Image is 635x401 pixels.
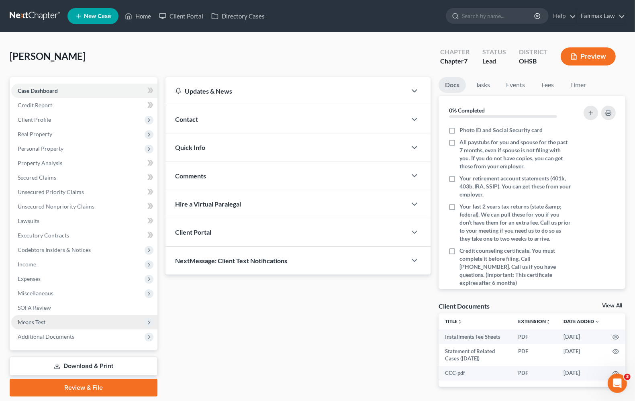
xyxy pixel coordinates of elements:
td: PDF [512,344,557,366]
span: Credit counseling certificate. You must complete it before filing. Call [PHONE_NUMBER]. Call us i... [459,247,572,287]
a: Date Added expand_more [564,318,600,324]
td: [DATE] [557,344,606,366]
span: Executory Contracts [18,232,69,239]
i: unfold_more [457,319,462,324]
a: Executory Contracts [11,228,157,243]
span: Personal Property [18,145,63,152]
span: Credit Report [18,102,52,108]
td: PDF [512,329,557,344]
span: Client Portal [175,228,211,236]
span: [PERSON_NAME] [10,50,86,62]
span: Expenses [18,275,41,282]
span: Real Property [18,131,52,137]
a: Fees [535,77,561,93]
span: SOFA Review [18,304,51,311]
span: New Case [84,13,111,19]
a: Help [549,9,576,23]
a: Review & File [10,379,157,397]
span: Contact [175,115,198,123]
span: Unsecured Priority Claims [18,188,84,195]
a: Property Analysis [11,156,157,170]
a: Secured Claims [11,170,157,185]
i: expand_more [595,319,600,324]
a: Docs [439,77,466,93]
span: Case Dashboard [18,87,58,94]
span: Photo ID and Social Security card [459,126,543,134]
span: All paystubs for you and spouse for the past 7 months, even if spouse is not filing with you. If ... [459,138,572,170]
a: Lawsuits [11,214,157,228]
a: Case Dashboard [11,84,157,98]
strong: 0% Completed [449,107,485,114]
span: Unsecured Nonpriority Claims [18,203,94,210]
span: Client Profile [18,116,51,123]
span: Property Analysis [18,160,62,166]
div: Client Documents [439,302,490,310]
div: Updates & News [175,87,396,95]
div: OHSB [519,57,548,66]
a: SOFA Review [11,301,157,315]
span: Comments [175,172,206,180]
span: Secured Claims [18,174,56,181]
span: Additional Documents [18,333,74,340]
span: 7 [464,57,468,65]
td: PDF [512,366,557,381]
a: Home [121,9,155,23]
a: Extensionunfold_more [518,318,551,324]
a: Events [500,77,532,93]
i: unfold_more [546,319,551,324]
span: Codebtors Insiders & Notices [18,246,91,253]
div: District [519,47,548,57]
span: Your retirement account statements (401k, 403b, IRA, SSIP). You can get these from your employer. [459,174,572,198]
a: Unsecured Nonpriority Claims [11,199,157,214]
span: Means Test [18,319,45,325]
div: Lead [482,57,506,66]
td: [DATE] [557,329,606,344]
a: Download & Print [10,357,157,376]
a: Fairmax Law [577,9,625,23]
a: Timer [564,77,593,93]
div: Status [482,47,506,57]
input: Search by name... [462,8,535,23]
td: CCC-pdf [439,366,512,381]
span: Miscellaneous [18,290,53,297]
div: Chapter [440,57,470,66]
span: Your last 2 years tax returns (state &amp; federal). We can pull these for you if you don’t have ... [459,203,572,243]
a: Directory Cases [207,9,269,23]
a: Credit Report [11,98,157,113]
span: Quick Info [175,143,205,151]
span: NextMessage: Client Text Notifications [175,257,287,264]
span: Lawsuits [18,217,39,224]
a: Unsecured Priority Claims [11,185,157,199]
a: Tasks [469,77,497,93]
a: Titleunfold_more [445,318,462,324]
td: [DATE] [557,366,606,381]
span: Hire a Virtual Paralegal [175,200,241,208]
button: Preview [561,47,616,65]
iframe: Intercom live chat [608,374,627,393]
span: Income [18,261,36,268]
a: View All [602,303,622,309]
a: Client Portal [155,9,207,23]
div: Chapter [440,47,470,57]
td: Installments Fee Sheets [439,329,512,344]
td: Statement of Related Cases ([DATE]) [439,344,512,366]
span: 3 [624,374,631,380]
